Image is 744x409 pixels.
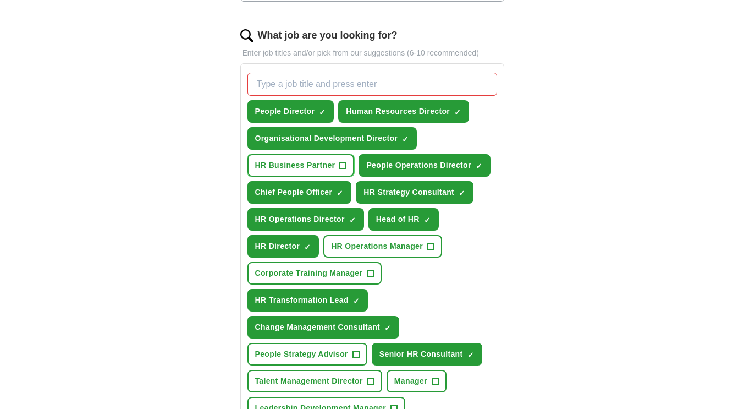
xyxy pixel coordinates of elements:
span: ✓ [459,189,465,198]
span: Manager [394,375,427,387]
p: Enter job titles and/or pick from our suggestions (6-10 recommended) [240,47,504,59]
span: Change Management Consultant [255,321,381,333]
button: Organisational Development Director✓ [247,127,417,150]
span: ✓ [454,108,461,117]
button: Corporate Training Manager [247,262,382,285]
button: Human Resources Director✓ [338,100,469,123]
span: HR Strategy Consultant [363,187,454,198]
span: ✓ [337,189,343,198]
input: Type a job title and press enter [247,73,497,96]
span: People Director [255,106,315,117]
button: HR Operations Director✓ [247,208,364,231]
button: People Strategy Advisor [247,343,367,366]
span: ✓ [402,135,409,144]
button: Head of HR✓ [368,208,439,231]
span: HR Operations Manager [331,241,423,252]
button: Senior HR Consultant✓ [372,343,482,366]
span: ✓ [353,297,360,306]
span: ✓ [476,162,482,171]
span: ✓ [304,243,311,252]
span: Organisational Development Director [255,133,398,144]
span: HR Transformation Lead [255,295,349,306]
img: search.png [240,29,253,42]
label: What job are you looking for? [258,28,398,43]
button: HR Strategy Consultant✓ [356,181,473,204]
button: People Director✓ [247,100,334,123]
span: ✓ [384,324,391,332]
span: ✓ [467,351,474,359]
button: Manager [387,370,447,392]
span: ✓ [319,108,326,117]
span: Chief People Officer [255,187,333,198]
span: ✓ [424,216,431,225]
button: Change Management Consultant✓ [247,316,400,339]
button: People Operations Director✓ [359,154,490,177]
span: Senior HR Consultant [379,348,463,360]
button: HR Business Partner [247,154,355,177]
span: Talent Management Director [255,375,363,387]
button: HR Director✓ [247,235,319,258]
span: People Strategy Advisor [255,348,348,360]
span: People Operations Director [366,160,471,171]
span: Corporate Training Manager [255,268,363,279]
span: Human Resources Director [346,106,450,117]
span: HR Operations Director [255,214,345,225]
span: HR Business Partner [255,160,335,171]
button: Chief People Officer✓ [247,181,352,204]
span: Head of HR [376,214,420,225]
button: HR Operations Manager [323,235,442,258]
span: ✓ [349,216,356,225]
button: Talent Management Director [247,370,382,392]
button: HR Transformation Lead✓ [247,289,368,312]
span: HR Director [255,241,300,252]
